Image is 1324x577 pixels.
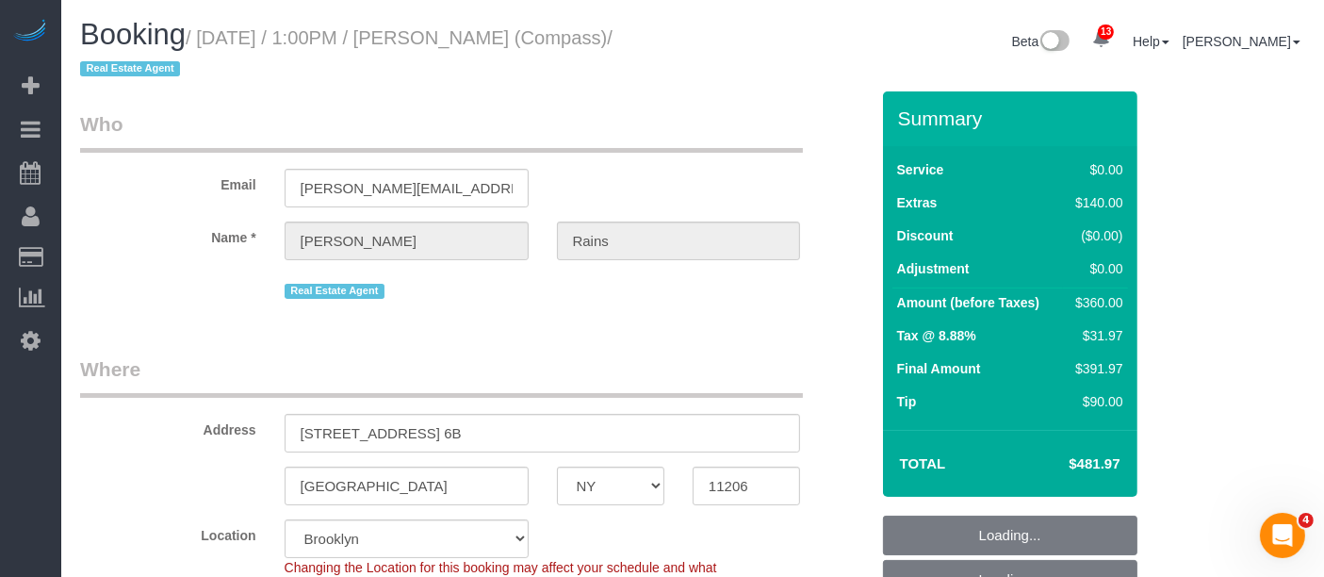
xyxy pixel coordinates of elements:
h4: $481.97 [1012,456,1120,472]
input: First Name [285,222,529,260]
label: Email [66,169,270,194]
span: 4 [1299,513,1314,528]
span: Booking [80,18,186,51]
span: 13 [1098,25,1114,40]
iframe: Intercom live chat [1260,513,1305,558]
small: / [DATE] / 1:00PM / [PERSON_NAME] (Compass) [80,27,613,80]
label: Amount (before Taxes) [897,293,1039,312]
input: Zip Code [693,467,800,505]
span: / [80,27,613,80]
label: Address [66,414,270,439]
div: $90.00 [1068,392,1122,411]
div: ($0.00) [1068,226,1122,245]
div: $391.97 [1068,359,1122,378]
a: 13 [1083,19,1120,60]
a: Help [1133,34,1169,49]
label: Location [66,519,270,545]
label: Tip [897,392,917,411]
div: $0.00 [1068,259,1122,278]
legend: Where [80,355,803,398]
img: New interface [1038,30,1070,55]
a: Beta [1012,34,1071,49]
label: Adjustment [897,259,970,278]
a: [PERSON_NAME] [1183,34,1300,49]
input: Email [285,169,529,207]
input: Last Name [557,222,801,260]
label: Service [897,160,944,179]
label: Extras [897,193,938,212]
label: Discount [897,226,954,245]
div: $360.00 [1068,293,1122,312]
span: Real Estate Agent [285,284,384,299]
div: $140.00 [1068,193,1122,212]
input: City [285,467,529,505]
span: Real Estate Agent [80,61,180,76]
label: Tax @ 8.88% [897,326,976,345]
label: Name * [66,222,270,247]
h3: Summary [898,107,1128,129]
legend: Who [80,110,803,153]
strong: Total [900,455,946,471]
label: Final Amount [897,359,981,378]
div: $0.00 [1068,160,1122,179]
img: Automaid Logo [11,19,49,45]
div: $31.97 [1068,326,1122,345]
